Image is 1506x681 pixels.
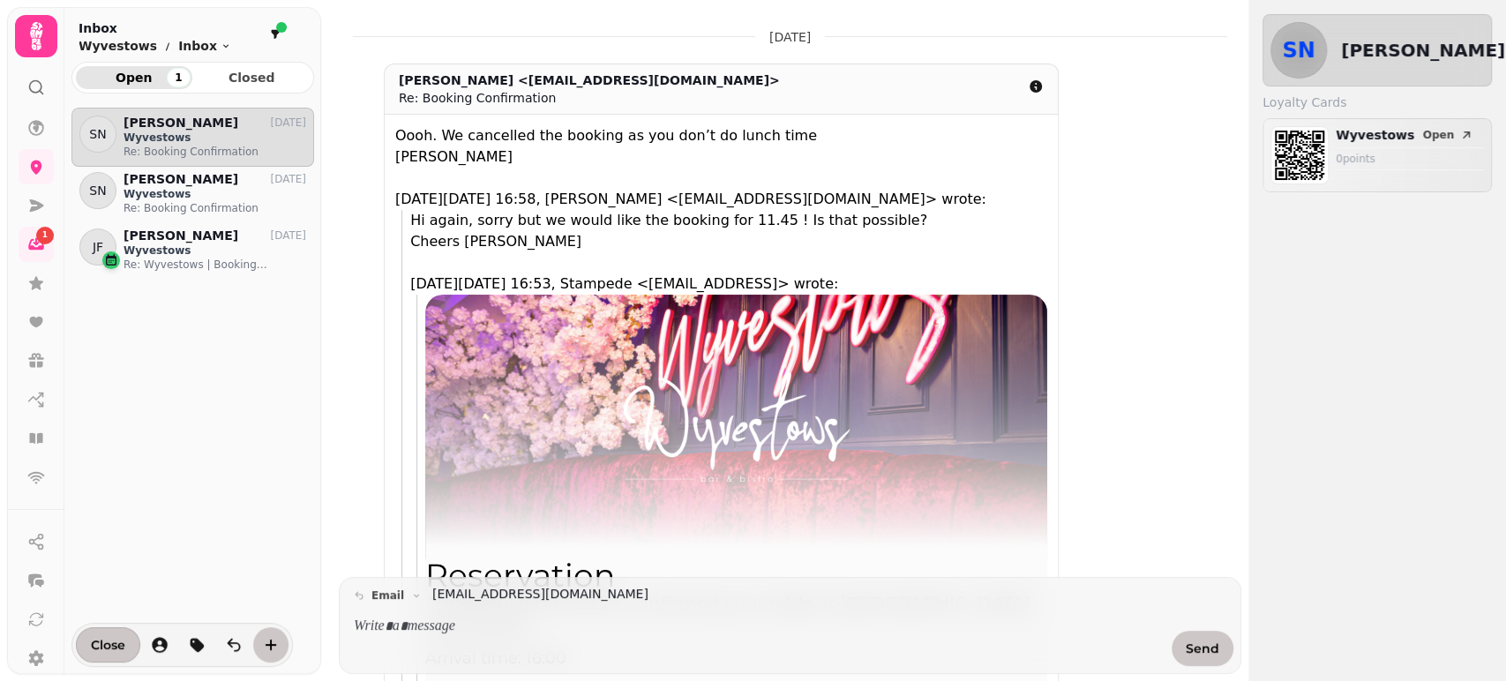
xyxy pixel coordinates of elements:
span: Open [90,71,178,84]
div: [PERSON_NAME] [395,146,1047,168]
button: detail [1021,71,1051,101]
p: Re: Wyvestows | Booking confirmation [124,258,306,272]
div: Oooh. We cancelled the booking as you don’t do lunch time [395,125,1047,146]
div: Hi again, sorry but we would like the booking for 11.45 ! Is that possible? [410,210,1047,231]
p: 0 point s [1336,152,1484,166]
button: tag-thread [179,627,214,662]
span: Closed [208,71,296,84]
span: SN [1282,40,1315,61]
a: [EMAIL_ADDRESS] [648,275,777,292]
div: [DATE][DATE] 16:53, Stampede < > wrote: [410,273,1047,295]
div: Re: Booking Confirmation [399,89,780,107]
a: [EMAIL_ADDRESS][DOMAIN_NAME] [678,191,925,207]
p: Wyvestows [124,131,306,145]
div: Cheers [PERSON_NAME] [410,231,1047,252]
button: Open1 [76,66,192,89]
button: email [347,585,429,606]
div: grid [71,108,314,667]
button: Send [1172,631,1233,666]
nav: breadcrumb [79,37,231,55]
button: Closed [194,66,311,89]
img: brand logo [624,372,850,482]
button: Open [1416,126,1480,144]
p: [PERSON_NAME] [124,172,238,187]
h2: [PERSON_NAME] [1341,38,1505,63]
p: Wyvestows [79,37,157,55]
p: Wyvestows [124,187,306,201]
p: [DATE] [270,228,306,243]
span: Loyalty Cards [1262,94,1346,111]
button: filter [265,24,286,45]
h2: Reservation [425,559,1047,591]
span: SN [89,125,106,143]
a: 1 [19,227,54,262]
button: Inbox [178,37,231,55]
h2: Inbox [79,19,231,37]
p: Wyvestows Loyalty [1336,126,1416,144]
div: [DATE][DATE] 16:58, [PERSON_NAME] < > wrote: [395,189,1047,210]
p: [DATE] [769,28,811,46]
p: Re: Booking Confirmation [124,145,306,159]
p: Re: Booking Confirmation [124,201,306,215]
span: 1 [42,229,48,242]
p: [PERSON_NAME] [124,116,238,131]
div: 1 [167,68,190,87]
span: Close [91,639,125,651]
span: SN [89,182,106,199]
span: JF [93,238,103,256]
button: is-read [216,627,251,662]
button: Close [76,627,140,662]
p: [DATE] [270,116,306,130]
p: [DATE] [270,172,306,186]
span: Open [1423,130,1454,140]
p: Wyvestows [124,243,306,258]
a: [EMAIL_ADDRESS][DOMAIN_NAME] [432,585,648,603]
span: Send [1186,642,1219,655]
p: [PERSON_NAME] [124,228,238,243]
button: create-convo [253,627,288,662]
div: [PERSON_NAME] <[EMAIL_ADDRESS][DOMAIN_NAME]> [399,71,780,89]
